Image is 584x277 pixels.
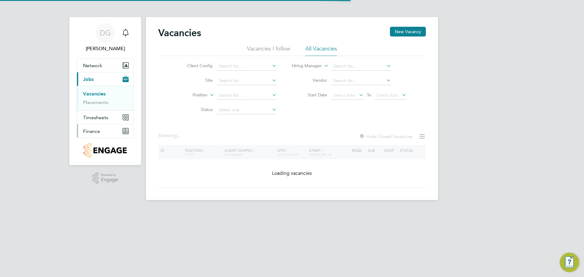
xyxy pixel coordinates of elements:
span: ... [177,133,181,139]
span: Select date [376,92,398,98]
div: Showing [158,133,182,139]
label: Position [172,92,207,98]
li: All Vacancies [305,45,337,56]
label: Vendor [292,78,327,83]
li: Vacancies I follow [247,45,290,56]
button: Engage Resource Center [560,253,579,272]
span: Powered by [101,172,118,178]
span: Engage [101,177,118,182]
span: Finance [83,128,100,134]
input: Select one [217,106,277,114]
label: Client Config [178,63,213,68]
span: To [365,91,373,99]
a: Powered byEngage [92,172,118,184]
span: Jobs [83,76,94,82]
span: David Green [77,45,134,52]
button: Network [77,59,134,72]
label: Hide Closed Vacancies [359,133,412,139]
label: Hiring Manager [287,63,322,69]
button: Jobs [77,72,134,86]
span: Network [83,63,102,68]
button: Finance [77,124,134,138]
label: Start Date [292,92,327,98]
span: DG [100,29,111,37]
span: Timesheets [83,115,108,120]
a: Go to home page [77,143,134,158]
input: Search for... [217,77,277,85]
a: DG[PERSON_NAME] [77,23,134,52]
button: Timesheets [77,111,134,124]
h2: Vacancies [158,27,201,39]
a: Vacancies [83,91,106,97]
button: New Vacancy [390,27,426,36]
label: Site [178,78,213,83]
label: Status [178,107,213,112]
a: Placements [83,99,108,105]
span: Select date [333,92,355,98]
div: Jobs [77,86,134,110]
input: Search for... [217,62,277,71]
img: countryside-properties-logo-retina.png [84,143,127,158]
input: Search for... [217,91,277,100]
nav: Main navigation [69,17,141,165]
input: Search for... [331,77,391,85]
input: Search for... [331,62,391,71]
